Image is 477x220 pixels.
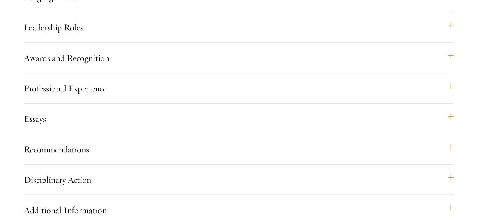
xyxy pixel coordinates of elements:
[24,201,454,219] button: Additional Information
[24,171,454,189] button: Disciplinary Action
[24,110,454,128] button: Essays
[24,49,454,67] button: Awards and Recognition
[24,18,454,36] button: Leadership Roles
[24,140,454,158] button: Recommendations
[24,79,454,97] button: Professional Experience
